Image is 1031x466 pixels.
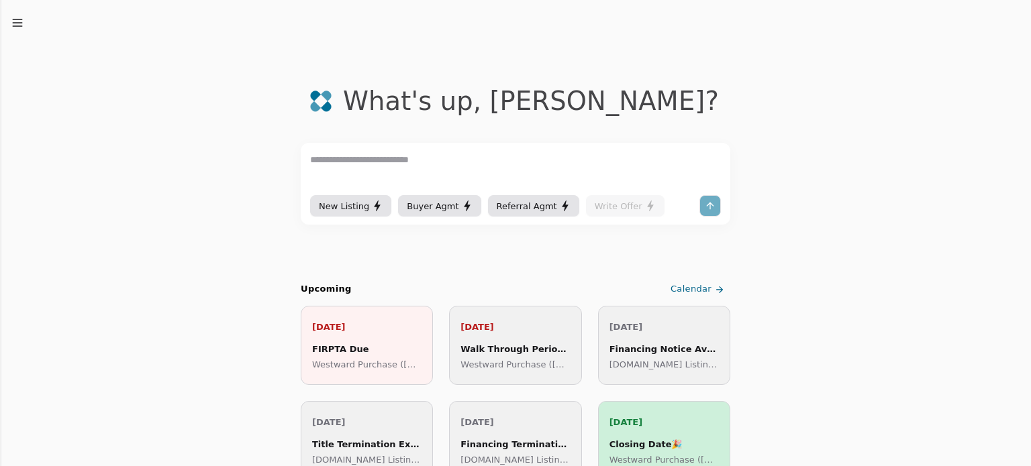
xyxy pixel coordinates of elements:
a: [DATE]FIRPTA DueWestward Purchase ([GEOGRAPHIC_DATA]) [301,306,433,385]
span: Referral Agmt [497,199,557,213]
img: logo [309,90,332,113]
p: [DATE] [609,415,719,429]
p: [DATE] [460,415,570,429]
button: Buyer Agmt [398,195,481,217]
p: [DATE] [609,320,719,334]
p: Westward Purchase ([GEOGRAPHIC_DATA]) [460,357,570,371]
div: What's up , [PERSON_NAME] ? [343,86,719,116]
div: Walk Through Period Begins [460,342,570,356]
p: [DATE] [460,320,570,334]
a: [DATE]Financing Notice Available[DOMAIN_NAME] Listing ([GEOGRAPHIC_DATA]) [598,306,730,385]
div: New Listing [319,199,383,213]
p: [DOMAIN_NAME] Listing ([GEOGRAPHIC_DATA]) [609,357,719,371]
div: FIRPTA Due [312,342,422,356]
p: [DATE] [312,320,422,334]
p: [DATE] [312,415,422,429]
button: Referral Agmt [488,195,579,217]
h2: Upcoming [301,282,352,296]
div: Financing Notice Available [609,342,719,356]
button: New Listing [310,195,391,217]
div: Title Termination Expires [312,437,422,451]
a: [DATE]Walk Through Period BeginsWestward Purchase ([GEOGRAPHIC_DATA]) [449,306,581,385]
a: Calendar [668,278,730,300]
p: Westward Purchase ([GEOGRAPHIC_DATA]) [312,357,422,371]
span: Calendar [671,282,711,296]
span: Buyer Agmt [407,199,458,213]
div: Financing Termination Deadline [460,437,570,451]
div: Closing Date 🎉 [609,437,719,451]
